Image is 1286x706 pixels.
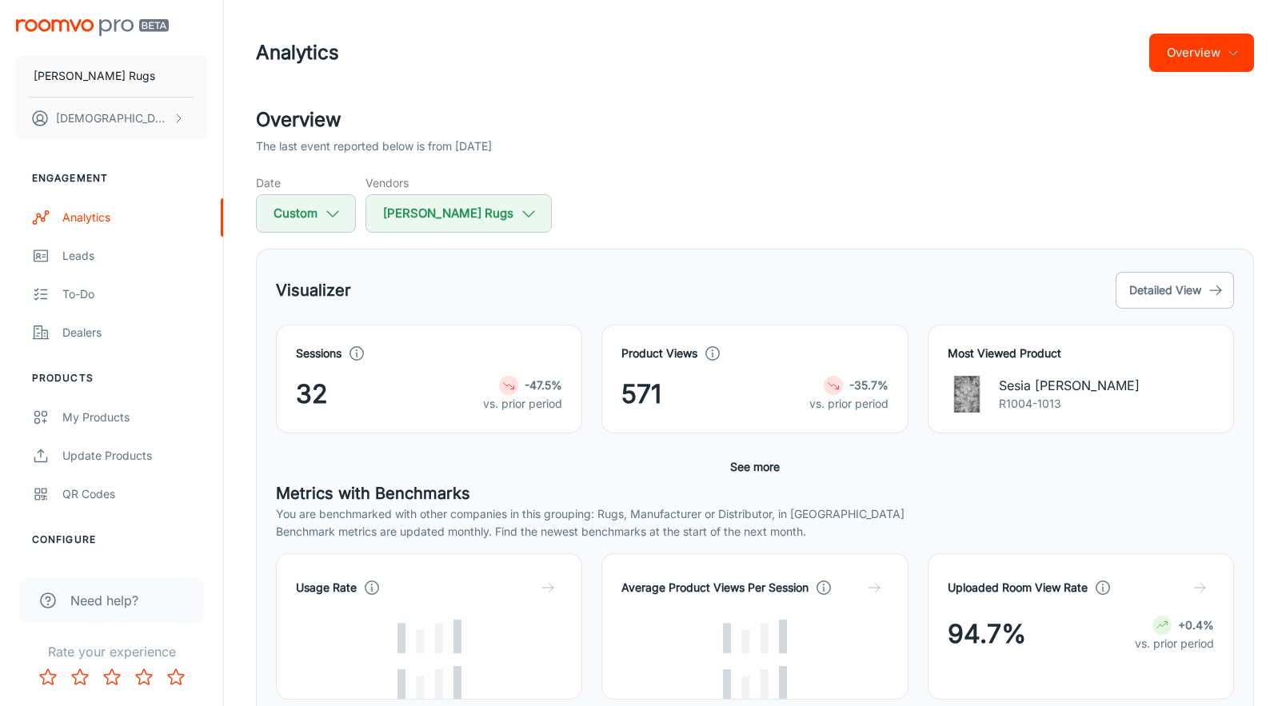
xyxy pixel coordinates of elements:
p: [PERSON_NAME] Rugs [34,67,155,85]
img: Loading [397,620,461,653]
h5: Vendors [365,174,552,191]
p: The last event reported below is from [DATE] [256,138,492,155]
button: Rate 5 star [160,661,192,693]
p: vs. prior period [1135,635,1214,652]
h5: Date [256,174,356,191]
span: 32 [296,375,328,413]
span: 94.7% [948,615,1026,653]
div: To-do [62,285,207,303]
h5: Metrics with Benchmarks [276,481,1234,505]
span: 571 [621,375,661,413]
img: Loading [723,666,787,700]
h2: Overview [256,106,1254,134]
h5: Visualizer [276,278,351,302]
button: See more [724,453,786,481]
div: Dealers [62,324,207,341]
button: Detailed View [1116,272,1234,309]
p: Sesia [PERSON_NAME] [999,376,1140,395]
strong: -47.5% [525,378,562,392]
div: Leads [62,247,207,265]
button: [PERSON_NAME] Rugs [365,194,552,233]
img: Loading [723,620,787,653]
p: Benchmark metrics are updated monthly. Find the newest benchmarks at the start of the next month. [276,523,1234,540]
p: vs. prior period [809,395,889,413]
span: Need help? [70,591,138,610]
button: Custom [256,194,356,233]
button: Rate 3 star [96,661,128,693]
img: Loading [397,666,461,700]
strong: -35.7% [849,378,889,392]
button: Rate 2 star [64,661,96,693]
div: Analytics [62,209,207,226]
h1: Analytics [256,38,339,67]
div: Update Products [62,447,207,465]
h4: Uploaded Room View Rate [948,579,1088,596]
div: QR Codes [62,485,207,503]
p: R1004-1013 [999,395,1140,413]
p: vs. prior period [483,395,562,413]
strong: +0.4% [1178,618,1214,632]
p: You are benchmarked with other companies in this grouping: Rugs, Manufacturer or Distributor, in ... [276,505,1234,523]
img: Roomvo PRO Beta [16,19,169,36]
button: Rate 4 star [128,661,160,693]
h4: Most Viewed Product [948,345,1214,362]
h4: Average Product Views Per Session [621,579,809,596]
img: Sesia Black Ivory [948,375,986,413]
button: [DEMOGRAPHIC_DATA] [PERSON_NAME] [16,98,207,139]
p: [DEMOGRAPHIC_DATA] [PERSON_NAME] [56,110,169,127]
button: Rate 1 star [32,661,64,693]
h4: Sessions [296,345,341,362]
button: Overview [1149,34,1254,72]
div: My Products [62,409,207,426]
p: Rate your experience [13,642,210,661]
h4: Usage Rate [296,579,357,596]
h4: Product Views [621,345,697,362]
button: [PERSON_NAME] Rugs [16,55,207,97]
